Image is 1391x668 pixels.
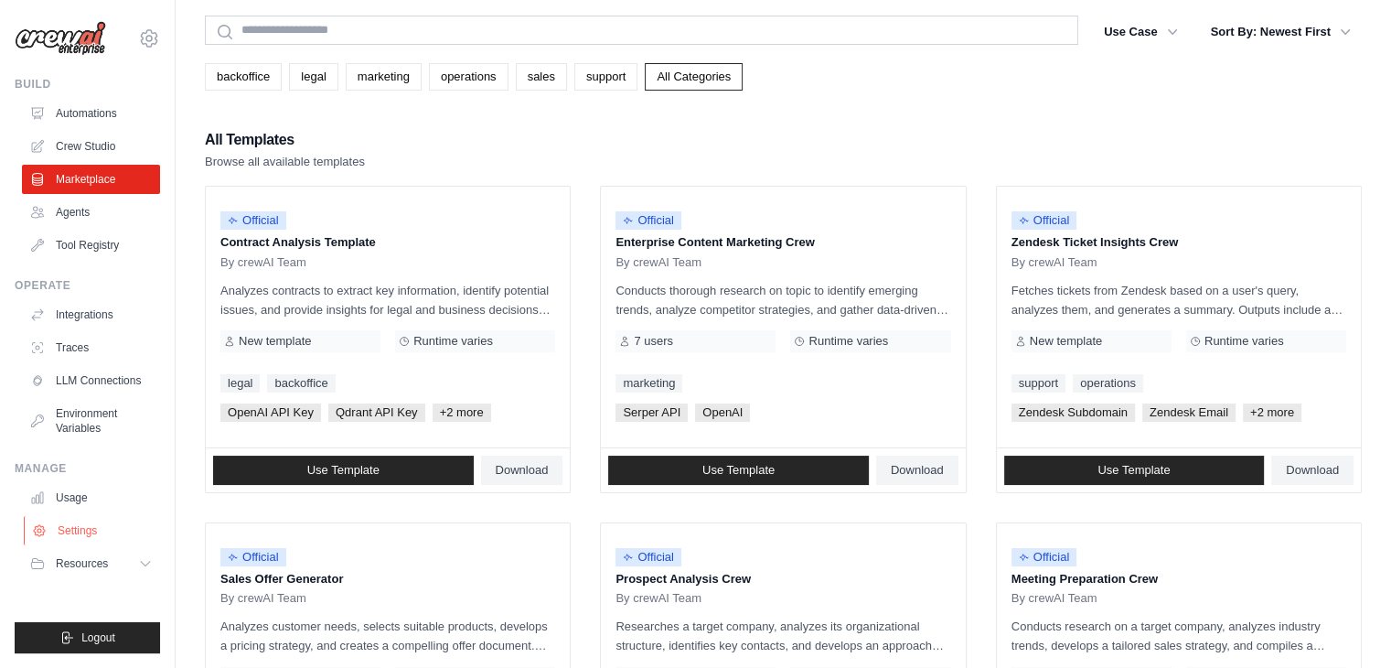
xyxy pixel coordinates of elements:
[1243,404,1301,422] span: +2 more
[615,211,681,230] span: Official
[413,334,493,349] span: Runtime varies
[615,591,701,606] span: By crewAI Team
[1204,334,1284,349] span: Runtime varies
[1011,548,1077,566] span: Official
[1142,404,1236,422] span: Zendesk Email
[22,300,160,329] a: Integrations
[15,278,160,293] div: Operate
[615,233,950,252] p: Enterprise Content Marketing Crew
[220,591,306,606] span: By crewAI Team
[695,404,750,422] span: OpenAI
[205,127,365,153] h2: All Templates
[239,334,311,349] span: New template
[22,399,160,443] a: Environment Variables
[220,570,555,588] p: Sales Offer Generator
[328,404,425,422] span: Qdrant API Key
[876,456,958,485] a: Download
[1093,16,1189,48] button: Use Case
[1011,211,1077,230] span: Official
[1073,374,1143,393] a: operations
[574,63,637,91] a: support
[22,366,160,395] a: LLM Connections
[56,556,108,571] span: Resources
[220,281,555,319] p: Analyzes contracts to extract key information, identify potential issues, and provide insights fo...
[15,622,160,653] button: Logout
[267,374,335,393] a: backoffice
[1011,617,1346,655] p: Conducts research on a target company, analyzes industry trends, develops a tailored sales strate...
[1011,570,1346,588] p: Meeting Preparation Crew
[615,374,682,393] a: marketing
[1011,233,1346,252] p: Zendesk Ticket Insights Crew
[22,99,160,128] a: Automations
[22,483,160,512] a: Usage
[220,548,286,566] span: Official
[220,255,306,270] span: By crewAI Team
[15,21,106,56] img: Logo
[213,456,474,485] a: Use Template
[220,211,286,230] span: Official
[1011,255,1097,270] span: By crewAI Team
[433,404,491,422] span: +2 more
[1011,374,1065,393] a: support
[516,63,567,91] a: sales
[81,630,115,645] span: Logout
[496,463,549,478] span: Download
[205,153,365,171] p: Browse all available templates
[22,231,160,260] a: Tool Registry
[22,333,160,362] a: Traces
[615,255,701,270] span: By crewAI Team
[24,516,162,545] a: Settings
[1011,281,1346,319] p: Fetches tickets from Zendesk based on a user's query, analyzes them, and generates a summary. Out...
[608,456,869,485] a: Use Template
[1271,456,1354,485] a: Download
[1011,404,1135,422] span: Zendesk Subdomain
[1097,463,1170,478] span: Use Template
[702,463,775,478] span: Use Template
[1286,463,1339,478] span: Download
[481,456,563,485] a: Download
[1004,456,1265,485] a: Use Template
[289,63,337,91] a: legal
[615,281,950,319] p: Conducts thorough research on topic to identify emerging trends, analyze competitor strategies, a...
[645,63,743,91] a: All Categories
[1030,334,1102,349] span: New template
[307,463,380,478] span: Use Template
[615,548,681,566] span: Official
[346,63,422,91] a: marketing
[429,63,508,91] a: operations
[1200,16,1362,48] button: Sort By: Newest First
[15,461,160,476] div: Manage
[22,549,160,578] button: Resources
[634,334,673,349] span: 7 users
[22,132,160,161] a: Crew Studio
[808,334,888,349] span: Runtime varies
[15,77,160,92] div: Build
[22,198,160,227] a: Agents
[615,570,950,588] p: Prospect Analysis Crew
[891,463,944,478] span: Download
[615,617,950,655] p: Researches a target company, analyzes its organizational structure, identifies key contacts, and ...
[220,374,260,393] a: legal
[1011,591,1097,606] span: By crewAI Team
[615,404,688,422] span: Serper API
[220,617,555,655] p: Analyzes customer needs, selects suitable products, develops a pricing strategy, and creates a co...
[22,165,160,194] a: Marketplace
[205,63,282,91] a: backoffice
[220,233,555,252] p: Contract Analysis Template
[220,404,321,422] span: OpenAI API Key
